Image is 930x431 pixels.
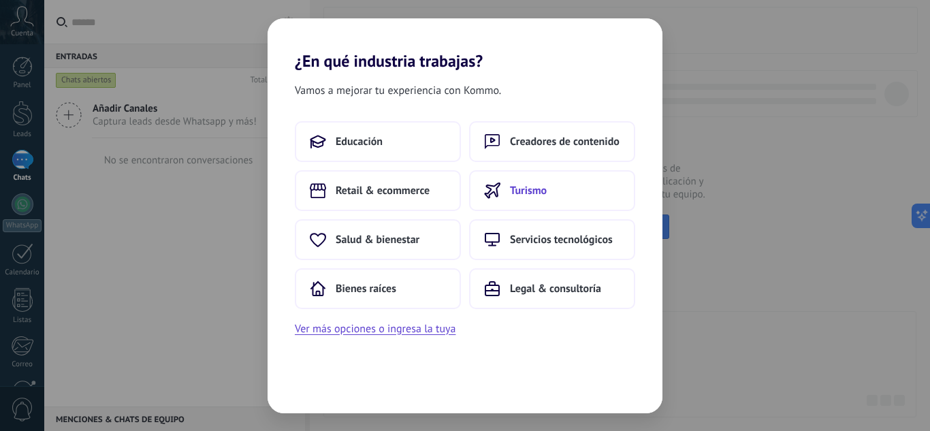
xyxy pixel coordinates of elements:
span: Retail & ecommerce [336,184,430,197]
span: Servicios tecnológicos [510,233,613,246]
button: Educación [295,121,461,162]
span: Turismo [510,184,547,197]
button: Turismo [469,170,635,211]
button: Creadores de contenido [469,121,635,162]
button: Legal & consultoría [469,268,635,309]
button: Retail & ecommerce [295,170,461,211]
span: Salud & bienestar [336,233,419,246]
button: Servicios tecnológicos [469,219,635,260]
span: Bienes raíces [336,282,396,296]
span: Educación [336,135,383,148]
span: Vamos a mejorar tu experiencia con Kommo. [295,82,501,99]
button: Bienes raíces [295,268,461,309]
span: Legal & consultoría [510,282,601,296]
span: Creadores de contenido [510,135,620,148]
button: Ver más opciones o ingresa la tuya [295,320,455,338]
h2: ¿En qué industria trabajas? [268,18,662,71]
button: Salud & bienestar [295,219,461,260]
